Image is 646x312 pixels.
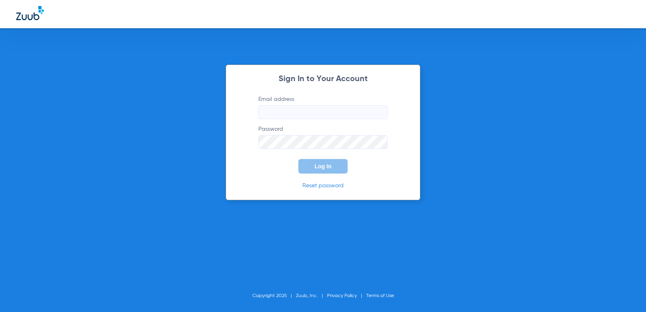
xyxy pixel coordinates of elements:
[606,273,646,312] iframe: Chat Widget
[298,159,348,174] button: Log In
[258,135,388,149] input: Password
[16,6,44,20] img: Zuub Logo
[258,125,388,149] label: Password
[258,95,388,119] label: Email address
[246,75,400,83] h2: Sign In to Your Account
[315,163,331,170] span: Log In
[327,293,357,298] a: Privacy Policy
[296,292,327,300] li: Zuub, Inc.
[258,105,388,119] input: Email address
[302,183,344,188] a: Reset password
[252,292,296,300] li: Copyright 2025
[366,293,394,298] a: Terms of Use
